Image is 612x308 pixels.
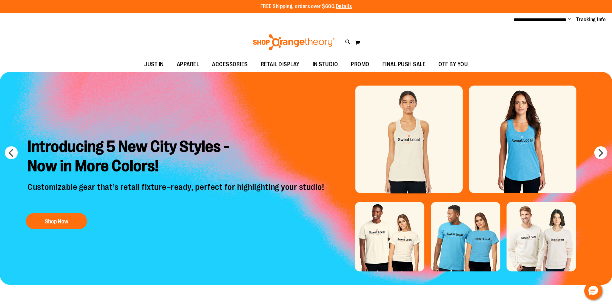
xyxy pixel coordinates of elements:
[26,213,87,229] button: Shop Now
[260,3,352,10] p: FREE Shipping, orders over $600.
[438,57,468,72] span: OTF BY YOU
[23,182,330,207] p: Customizable gear that’s retail fixture–ready, perfect for highlighting your studio!
[382,57,426,72] span: FINAL PUSH SALE
[584,282,602,300] button: Hello, have a question? Let’s chat.
[376,57,432,72] a: FINAL PUSH SALE
[432,57,474,72] a: OTF BY YOU
[252,34,336,50] img: Shop Orangetheory
[306,57,345,72] a: IN STUDIO
[144,57,164,72] span: JUST IN
[568,16,571,23] button: Account menu
[5,146,18,159] button: prev
[138,57,170,72] a: JUST IN
[313,57,338,72] span: IN STUDIO
[170,57,206,72] a: APPAREL
[336,4,352,9] a: Details
[254,57,306,72] a: RETAIL DISPLAY
[206,57,254,72] a: ACCESSORIES
[177,57,199,72] span: APPAREL
[23,132,330,232] a: Introducing 5 New City Styles -Now in More Colors! Customizable gear that’s retail fixture–ready,...
[212,57,248,72] span: ACCESSORIES
[594,146,607,159] button: next
[23,132,330,182] h2: Introducing 5 New City Styles - Now in More Colors!
[261,57,300,72] span: RETAIL DISPLAY
[576,16,606,23] a: Tracking Info
[351,57,369,72] span: PROMO
[344,57,376,72] a: PROMO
